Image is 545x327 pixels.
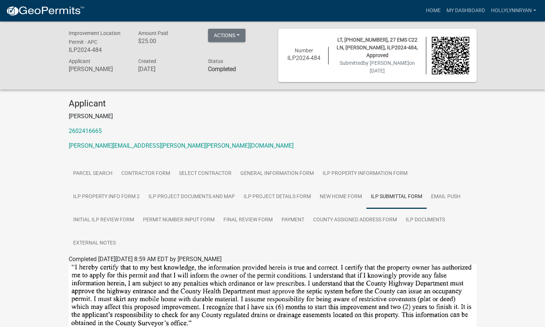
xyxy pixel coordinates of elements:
a: Parcel search [69,162,117,186]
strong: Completed [208,66,236,73]
h6: ILP2024-484 [69,46,128,53]
h6: ILP2024-484 [286,54,323,61]
span: Amount Paid [138,30,168,36]
h6: [DATE] [138,66,197,73]
img: QR code [432,37,469,74]
h6: [PERSON_NAME] [69,66,128,73]
a: ILP Documents [401,208,449,232]
button: Actions [208,29,245,42]
span: LT, [PHONE_NUMBER], 27 EMS C22 LN, [PERSON_NAME], ILP2024-484, Approved [337,37,418,58]
span: Status [208,58,223,64]
a: County Assigned Address Form [309,208,401,232]
a: ILP Property Information Form [318,162,412,186]
a: Contractor Form [117,162,175,186]
a: hollylynnryan [488,4,539,18]
span: Completed [DATE][DATE] 8:59 AM EDT by [PERSON_NAME] [69,256,222,263]
span: Number [295,48,313,53]
a: 2602416665 [69,127,102,134]
h6: $25.00 [138,38,197,45]
a: Home [423,4,444,18]
span: Improvement Location Permit - APC [69,30,121,45]
a: Permit Number Input Form [139,208,219,232]
a: General Information Form [236,162,318,186]
span: Submitted on [DATE] [340,60,415,74]
a: ILP Project Documents and Map [144,185,239,209]
a: Email Push [427,185,465,209]
a: My Dashboard [444,4,488,18]
p: [PERSON_NAME] [69,112,477,121]
span: by [PERSON_NAME] [363,60,409,66]
a: New Home Form [315,185,366,209]
a: ILP Submittal Form [366,185,427,209]
a: [PERSON_NAME][EMAIL_ADDRESS][PERSON_NAME][PERSON_NAME][DOMAIN_NAME] [69,142,294,149]
a: ILP Property Info Form 2 [69,185,144,209]
a: Select contractor [175,162,236,186]
a: External Notes [69,232,120,255]
span: Applicant [69,58,90,64]
h4: Applicant [69,98,477,109]
span: Created [138,58,156,64]
a: Final Review Form [219,208,277,232]
a: Initial ILP Review Form [69,208,139,232]
a: Payment [277,208,309,232]
a: ILP Project Details Form [239,185,315,209]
